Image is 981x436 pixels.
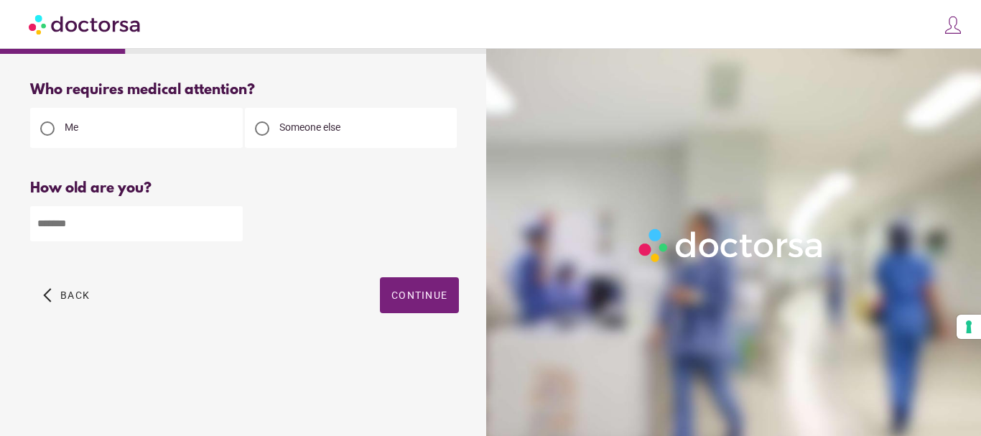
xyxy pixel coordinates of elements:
[943,15,963,35] img: icons8-customer-100.png
[29,8,142,40] img: Doctorsa.com
[957,315,981,339] button: Your consent preferences for tracking technologies
[37,277,96,313] button: arrow_back_ios Back
[391,289,447,301] span: Continue
[60,289,90,301] span: Back
[65,121,78,133] span: Me
[633,223,829,267] img: Logo-Doctorsa-trans-White-partial-flat.png
[279,121,340,133] span: Someone else
[30,180,459,197] div: How old are you?
[30,82,459,98] div: Who requires medical attention?
[380,277,459,313] button: Continue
